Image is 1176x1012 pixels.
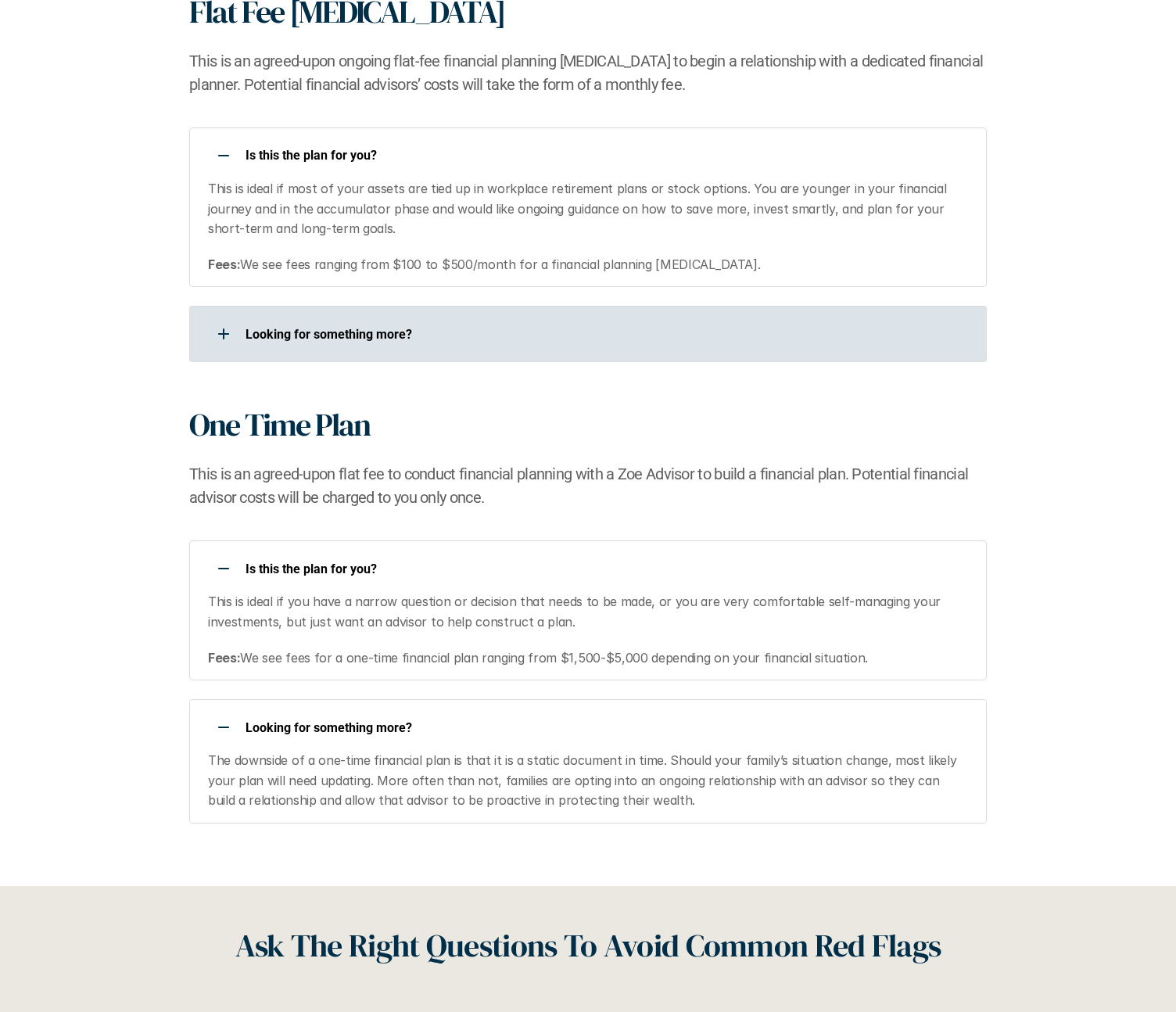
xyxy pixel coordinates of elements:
[189,406,370,443] h1: One Time Plan
[246,562,966,576] p: Is this the plan for you?​
[189,49,987,96] h2: This is an agreed-upon ongoing flat-fee financial planning [MEDICAL_DATA] to begin a relationship...
[246,148,966,163] p: Is this the plan for you?​
[208,179,967,239] p: This is ideal if most of your assets are tied up in workplace retirement plans or stock options. ...
[246,327,966,342] p: Looking for something more?​
[189,462,987,509] h2: This is an agreed-upon flat fee to conduct financial planning with a Zoe Advisor to build a finan...
[246,720,966,735] p: Looking for something more?​
[208,592,967,632] p: This is ideal if you have a narrow question or decision that needs to be made, or you are very co...
[208,648,967,669] p: We see fees for a one-time financial plan ranging from $1,500-$5,000 depending on your financial ...
[208,255,967,275] p: We see fees ranging from $100 to $500/month for a financial planning [MEDICAL_DATA].
[208,257,240,272] strong: Fees:
[208,650,240,666] strong: Fees:
[235,922,941,969] h2: Ask The Right Questions To Avoid Common Red Flags
[208,751,967,811] p: The downside of a one-time financial plan is that it is a static document in time. Should your fa...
